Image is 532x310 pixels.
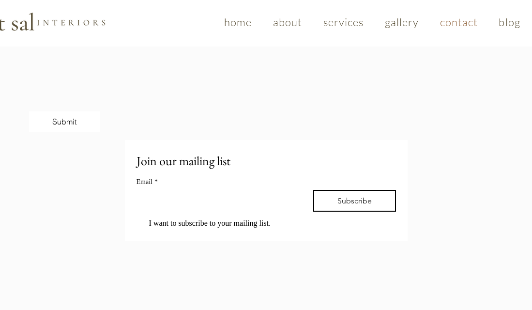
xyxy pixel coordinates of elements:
[323,15,364,29] span: services
[137,153,230,169] span: Join our mailing list
[273,15,303,29] span: about
[216,11,529,33] nav: Site
[224,15,252,29] span: home
[337,196,372,205] span: Subscribe
[499,15,520,29] span: blog
[215,11,260,33] a: home
[149,219,271,227] span: I want to subscribe to your mailing list.
[52,116,76,127] span: Submit
[137,178,158,186] label: Email
[431,11,486,33] a: contact
[264,11,311,33] a: about
[490,11,529,33] a: blog
[137,190,302,209] input: Email
[313,190,396,212] button: Subscribe
[137,152,396,229] form: Subscribe Form
[385,15,419,29] span: gallery
[440,15,478,29] span: contact
[376,11,427,33] a: gallery
[29,111,100,132] button: Submit
[315,11,372,33] a: services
